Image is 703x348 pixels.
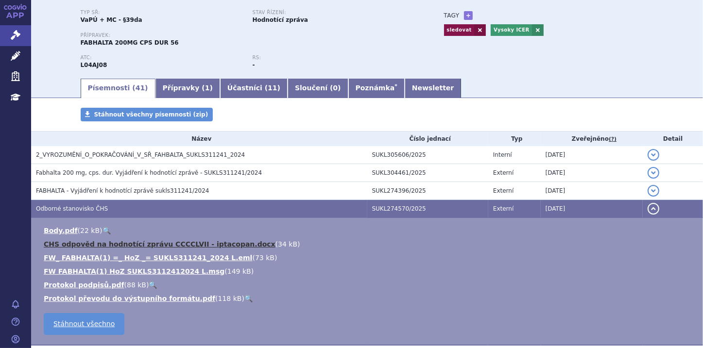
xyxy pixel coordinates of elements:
[155,79,220,98] a: Přípravky (1)
[44,295,215,302] a: Protokol převodu do výstupního formátu.pdf
[103,227,111,234] a: 🔍
[348,79,405,98] a: Poznámka*
[80,227,100,234] span: 22 kB
[268,84,277,92] span: 11
[609,136,617,143] abbr: (?)
[81,33,425,38] p: Přípravek:
[367,200,488,218] td: SUKL274570/2025
[36,205,108,212] span: Odborné stanovisko ČHS
[541,164,643,182] td: [DATE]
[44,281,124,289] a: Protokol podpisů.pdf
[493,169,514,176] span: Externí
[367,182,488,200] td: SUKL274396/2025
[493,151,512,158] span: Interní
[81,39,179,46] span: FABHALTA 200MG CPS DUR 56
[44,266,693,276] li: ( )
[333,84,338,92] span: 0
[81,79,155,98] a: Písemnosti (41)
[44,253,693,263] li: ( )
[44,227,78,234] a: Body.pdf
[367,146,488,164] td: SUKL305606/2025
[44,226,693,235] li: ( )
[218,295,242,302] span: 118 kB
[36,187,209,194] span: FABHALTA - Vyjádření k hodnotící zprávě sukls311241/2024
[31,132,367,146] th: Název
[44,280,693,290] li: ( )
[444,24,474,36] a: sledovat
[488,132,541,146] th: Typ
[205,84,210,92] span: 1
[648,185,659,197] button: detail
[541,200,643,218] td: [DATE]
[44,294,693,303] li: ( )
[44,239,693,249] li: ( )
[227,267,251,275] span: 149 kB
[367,164,488,182] td: SUKL304461/2025
[643,132,703,146] th: Detail
[36,169,262,176] span: Fabhalta 200 mg, cps. dur. Vyjádření k hodnotící zprávě - SUKLS311241/2024
[648,203,659,215] button: detail
[541,146,643,164] td: [DATE]
[44,313,124,335] a: Stáhnout všechno
[81,10,243,16] p: Typ SŘ:
[81,108,213,121] a: Stáhnout všechny písemnosti (zip)
[493,205,514,212] span: Externí
[253,17,308,23] strong: Hodnotící zpráva
[136,84,145,92] span: 41
[81,55,243,61] p: ATC:
[44,240,275,248] a: CHS odpověd na hodnotící zprávu CCCCLVII - iptacopan.docx
[367,132,488,146] th: Číslo jednací
[278,240,297,248] span: 34 kB
[493,187,514,194] span: Externí
[44,254,253,262] a: FW_ FABHALTA(1) =_ HoZ _= SUKLS311241_2024 L.eml
[464,11,473,20] a: +
[541,132,643,146] th: Zveřejněno
[648,167,659,179] button: detail
[444,10,460,21] h3: Tagy
[253,10,415,16] p: Stav řízení:
[541,182,643,200] td: [DATE]
[94,111,208,118] span: Stáhnout všechny písemnosti (zip)
[244,295,253,302] a: 🔍
[648,149,659,161] button: detail
[81,17,142,23] strong: VaPÚ + MC - §39da
[44,267,224,275] a: FW FABHALTA(1) HoZ SUKLS3112412024 L.msg
[253,62,255,68] strong: -
[127,281,146,289] span: 88 kB
[255,254,274,262] span: 73 kB
[405,79,462,98] a: Newsletter
[36,151,245,158] span: 2_VYROZUMĚNÍ_O_POKRAČOVÁNÍ_V_SŘ_FAHBALTA_SUKLS311241_2024
[253,55,415,61] p: RS:
[491,24,532,36] a: Vysoky ICER
[149,281,157,289] a: 🔍
[220,79,288,98] a: Účastníci (11)
[288,79,348,98] a: Sloučení (0)
[81,62,107,68] strong: IPTAKOPAN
